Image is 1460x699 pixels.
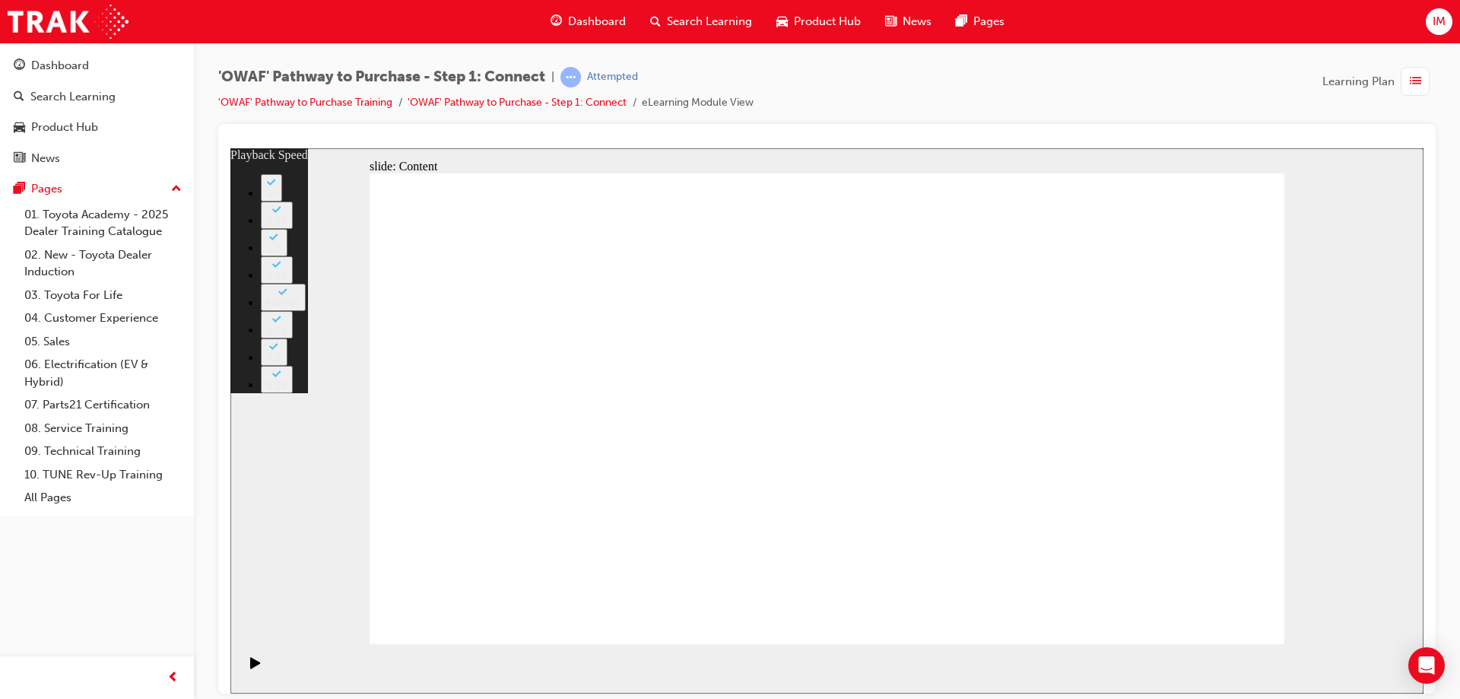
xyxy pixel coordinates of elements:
span: 'OWAF' Pathway to Purchase - Step 1: Connect [218,68,545,86]
span: guage-icon [551,12,562,31]
div: Dashboard [31,57,89,75]
a: 02. New - Toyota Dealer Induction [18,243,188,284]
span: up-icon [171,180,182,199]
span: prev-icon [167,669,179,688]
span: car-icon [776,12,788,31]
div: playback controls [8,496,33,545]
a: Product Hub [6,113,188,141]
span: car-icon [14,121,25,135]
span: search-icon [14,91,24,104]
span: Dashboard [568,13,626,30]
a: news-iconNews [873,6,944,37]
div: Pages [31,180,62,198]
a: 'OWAF' Pathway to Purchase - Step 1: Connect [408,96,627,109]
a: 10. TUNE Rev-Up Training [18,463,188,487]
button: IM [1426,8,1452,35]
div: Search Learning [30,88,116,106]
button: Pages [6,175,188,203]
a: 04. Customer Experience [18,307,188,330]
button: Play (Ctrl+Alt+P) [8,508,33,534]
a: All Pages [18,486,188,510]
span: Learning Plan [1322,73,1395,91]
span: pages-icon [14,183,25,196]
span: news-icon [14,152,25,166]
a: 'OWAF' Pathway to Purchase Training [218,96,392,109]
div: Attempted [587,70,638,84]
a: search-iconSearch Learning [638,6,764,37]
span: pages-icon [956,12,967,31]
span: | [551,68,554,86]
a: 05. Sales [18,330,188,354]
a: News [6,145,188,173]
img: Trak [8,5,129,39]
a: 06. Electrification (EV & Hybrid) [18,353,188,393]
div: Open Intercom Messenger [1408,647,1445,684]
button: Learning Plan [1322,67,1436,96]
a: Dashboard [6,52,188,80]
a: 03. Toyota For Life [18,284,188,307]
span: Pages [973,13,1005,30]
a: 08. Service Training [18,417,188,440]
a: 01. Toyota Academy - 2025 Dealer Training Catalogue [18,203,188,243]
a: pages-iconPages [944,6,1017,37]
span: Product Hub [794,13,861,30]
a: Search Learning [6,83,188,111]
div: Product Hub [31,119,98,136]
a: 09. Technical Training [18,440,188,463]
span: news-icon [885,12,897,31]
span: IM [1433,13,1446,30]
span: Search Learning [667,13,752,30]
div: News [31,150,60,167]
span: learningRecordVerb_ATTEMPT-icon [560,67,581,87]
span: News [903,13,932,30]
span: list-icon [1410,72,1421,91]
span: guage-icon [14,59,25,73]
a: guage-iconDashboard [538,6,638,37]
a: car-iconProduct Hub [764,6,873,37]
span: search-icon [650,12,661,31]
button: DashboardSearch LearningProduct HubNews [6,49,188,175]
a: 07. Parts21 Certification [18,393,188,417]
li: eLearning Module View [642,94,754,112]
